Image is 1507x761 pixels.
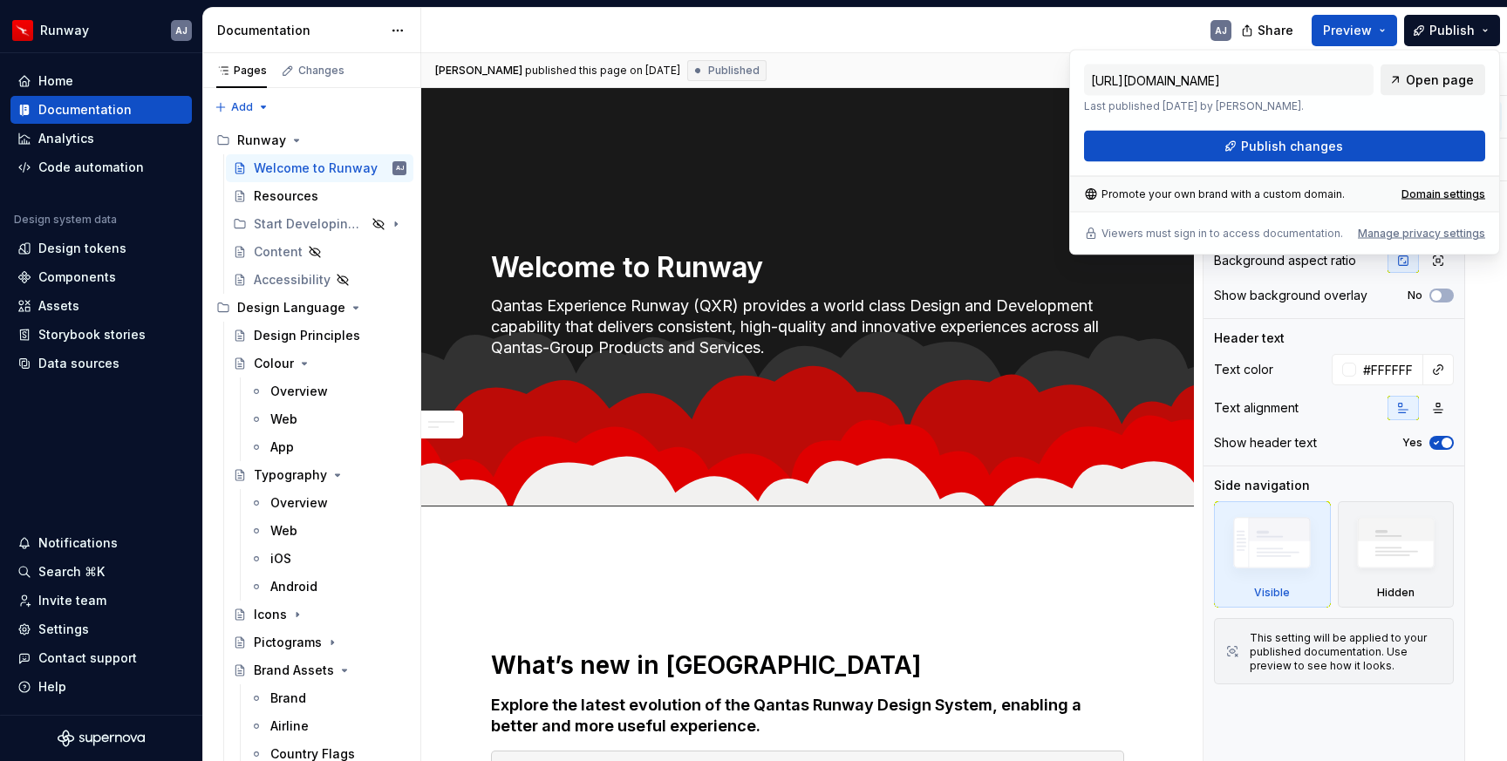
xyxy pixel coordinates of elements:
a: Welcome to RunwayAJ [226,154,413,182]
div: Manage privacy settings [1358,227,1485,241]
a: Resources [226,182,413,210]
div: Hidden [1338,501,1455,608]
div: Design tokens [38,240,126,257]
span: Add [231,100,253,114]
button: Notifications [10,529,192,557]
div: Design system data [14,213,117,227]
div: Search ⌘K [38,563,105,581]
div: Accessibility [254,271,331,289]
input: Auto [1356,354,1423,385]
div: Design Language [237,299,345,316]
a: Data sources [10,350,192,377]
div: Text alignment [1214,399,1299,417]
a: Assets [10,292,192,320]
a: Design Principles [226,322,413,350]
div: Icons [254,606,287,623]
h1: What’s new in [GEOGRAPHIC_DATA] [491,649,1124,681]
div: Show header text [1214,434,1317,452]
button: Publish changes [1084,131,1485,162]
div: Notifications [38,534,118,552]
a: Overview [242,377,413,405]
div: This setting will be applied to your published documentation. Use preview to see how it looks. [1250,631,1442,673]
div: Android [270,578,317,595]
p: Last published [DATE] by [PERSON_NAME]. [1084,99,1374,113]
a: Colour [226,350,413,377]
div: Promote your own brand with a custom domain. [1084,187,1345,201]
a: Home [10,67,192,95]
a: Airline [242,712,413,740]
div: Content [254,243,303,261]
a: Domain settings [1401,187,1485,201]
div: Analytics [38,130,94,147]
div: Header text [1214,330,1285,347]
div: Runway [209,126,413,154]
label: No [1408,289,1422,302]
a: Android [242,573,413,601]
a: Pictograms [226,629,413,656]
a: Storybook stories [10,321,192,349]
h4: Explore the latest evolution of the Qantas Runway Design System, enabling a better and more usefu... [491,695,1124,737]
span: Publish [1429,22,1475,39]
span: Published [708,64,760,78]
div: Welcome to Runway [254,160,378,177]
div: AJ [175,24,188,37]
div: Home [38,72,73,90]
a: Icons [226,601,413,629]
a: Components [10,263,192,291]
a: Invite team [10,587,192,615]
div: Contact support [38,649,137,667]
div: Documentation [38,101,132,119]
div: App [270,438,294,456]
div: Brand [270,690,306,707]
span: [PERSON_NAME] [435,64,522,78]
a: Brand [242,684,413,712]
div: Overview [270,383,328,400]
button: Share [1232,15,1305,46]
button: Add [209,95,275,119]
div: Runway [237,132,286,149]
div: Text color [1214,361,1273,378]
button: Search ⌘K [10,558,192,586]
div: Resources [254,187,318,205]
span: Open page [1406,71,1474,89]
div: Runway [40,22,89,39]
div: Background aspect ratio [1214,252,1356,269]
div: Design Principles [254,327,360,344]
a: Overview [242,489,413,517]
a: Open page [1381,65,1485,96]
div: Airline [270,717,309,735]
div: Web [270,411,297,428]
label: Yes [1402,436,1422,450]
div: Changes [298,64,344,78]
a: Accessibility [226,266,413,294]
div: AJ [1215,24,1227,37]
div: AJ [396,160,404,177]
div: Side navigation [1214,477,1310,494]
a: Settings [10,615,192,643]
a: Web [242,405,413,433]
a: Web [242,517,413,545]
div: Design Language [209,294,413,322]
svg: Supernova Logo [58,730,145,747]
span: Preview [1323,22,1372,39]
div: Data sources [38,355,119,372]
p: Viewers must sign in to access documentation. [1101,227,1343,241]
a: App [242,433,413,461]
div: iOS [270,550,291,567]
a: Brand Assets [226,656,413,684]
button: Help [10,673,192,701]
div: Start Developing (AEM) [254,215,366,233]
button: Publish [1404,15,1500,46]
div: Pictograms [254,634,322,651]
div: Storybook stories [38,326,146,343]
div: Visible [1214,501,1331,608]
a: Typography [226,461,413,489]
button: RunwayAJ [3,11,199,49]
div: Documentation [217,22,382,39]
div: Web [270,522,297,540]
div: Colour [254,355,294,372]
div: published this page on [DATE] [525,64,680,78]
div: Brand Assets [254,662,334,679]
div: Pages [216,64,267,78]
